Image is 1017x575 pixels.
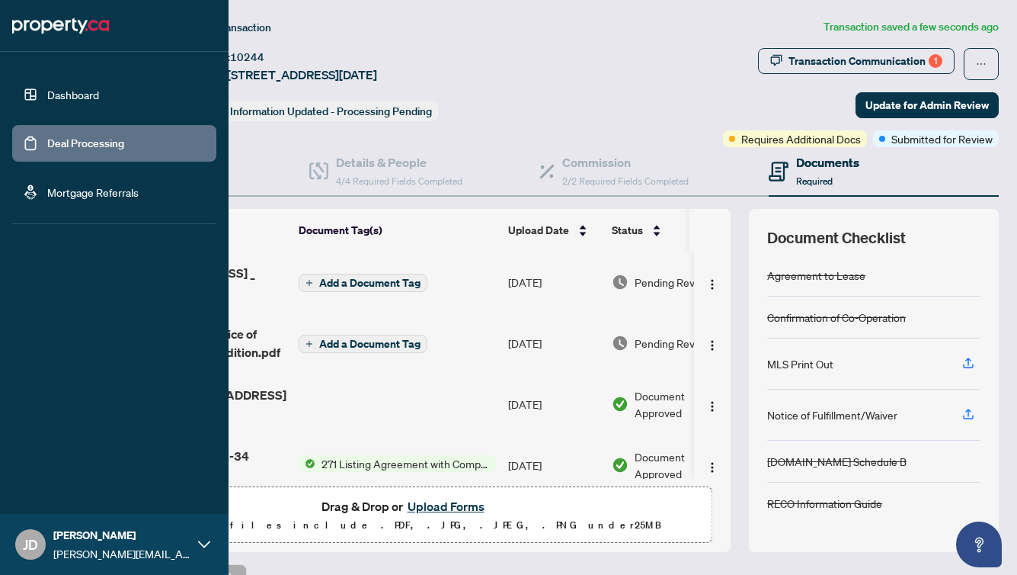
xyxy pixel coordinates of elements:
span: Information Updated - Processing Pending [230,104,432,118]
span: plus [305,279,313,287]
p: Supported files include .PDF, .JPG, .JPEG, .PNG under 25 MB [107,516,702,535]
div: Agreement to Lease [767,267,865,284]
div: Confirmation of Co-Operation [767,309,906,326]
button: Update for Admin Review [855,92,999,118]
span: Document Approved [635,387,729,421]
span: [PERSON_NAME][EMAIL_ADDRESS][DOMAIN_NAME] [53,545,190,562]
span: Drag & Drop or [321,496,489,516]
span: 4/4 Required Fields Completed [336,175,462,187]
span: Update for Admin Review [865,93,989,117]
span: Add a Document Tag [319,278,421,288]
span: Add a Document Tag [319,339,421,349]
img: Logo [706,400,718,413]
th: Status [606,209,735,252]
div: Notice of Fulfillment/Waiver [767,406,897,423]
img: Status Icon [299,455,315,472]
img: Logo [706,339,718,352]
button: Add a Document Tag [299,274,427,292]
div: Transaction Communication [788,49,942,73]
button: Open asap [956,522,1002,567]
img: Document Status [612,396,628,413]
span: [DATE][STREET_ADDRESS][DATE] [189,66,377,84]
td: [DATE] [502,313,606,374]
span: JD [23,534,38,555]
span: ellipsis [976,59,987,69]
div: 1 [929,54,942,68]
div: [DOMAIN_NAME] Schedule B [767,453,907,470]
span: Document Approved [635,448,729,482]
span: 2/2 Required Fields Completed [562,175,689,187]
div: Status: [189,101,438,121]
th: Upload Date [502,209,606,252]
a: Dashboard [47,88,99,101]
div: RECO Information Guide [767,495,882,512]
span: 10244 [230,50,264,64]
button: Logo [700,453,724,477]
button: Add a Document Tag [299,334,427,354]
button: Add a Document Tag [299,273,427,293]
h4: Details & People [336,153,462,172]
span: Document Checklist [767,227,906,249]
a: Mortgage Referrals [47,185,139,199]
button: Upload Forms [403,496,489,516]
img: Document Status [612,274,628,291]
button: Add a Document Tag [299,335,427,353]
span: Upload Date [508,222,569,239]
h4: Commission [562,153,689,172]
th: Document Tag(s) [293,209,502,252]
button: Logo [700,270,724,294]
span: Status [612,222,643,239]
button: Logo [700,392,724,416]
span: View Transaction [190,21,271,34]
img: Document Status [612,335,628,352]
span: Required [796,175,833,187]
button: Status Icon271 Listing Agreement with Company Schedule A [299,455,496,472]
h4: Documents [796,153,859,172]
a: Deal Processing [47,137,124,150]
article: Transaction saved a few seconds ago [824,18,999,36]
span: Pending Review [635,274,711,291]
button: Transaction Communication1 [758,48,955,74]
button: Logo [700,331,724,355]
img: Logo [706,278,718,291]
img: Document Status [612,457,628,474]
img: logo [12,14,109,38]
span: Pending Review [635,335,711,352]
td: [DATE] [502,252,606,313]
span: 271 Listing Agreement with Company Schedule A [315,455,496,472]
span: plus [305,340,313,348]
td: [DATE] [502,374,606,435]
span: Requires Additional Docs [741,130,861,147]
div: MLS Print Out [767,355,833,372]
td: [DATE] [502,435,606,496]
span: [PERSON_NAME] [53,527,190,544]
img: Logo [706,461,718,474]
span: Submitted for Review [891,130,993,147]
span: Drag & Drop orUpload FormsSupported files include .PDF, .JPG, .JPEG, .PNG under25MB [98,487,712,544]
